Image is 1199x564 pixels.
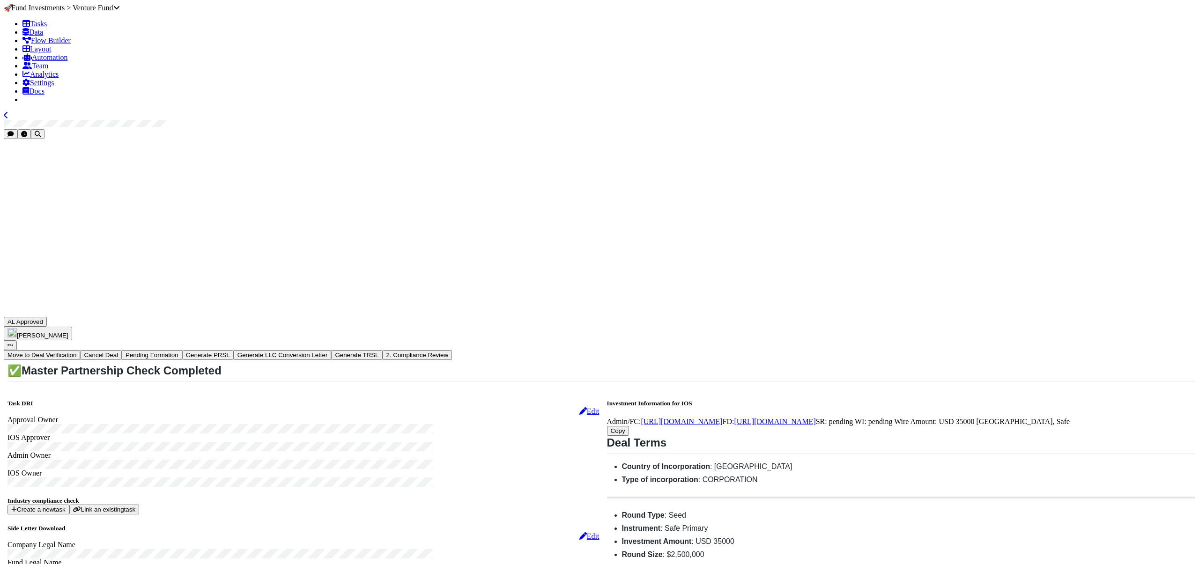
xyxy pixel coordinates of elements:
strong: Round Type [622,511,665,519]
button: Create a newtask [7,505,69,514]
div: Company Legal Name [7,541,599,549]
span: Admin/FC: FD: SR: pending WI: pending Wire Amount: USD 35000 [GEOGRAPHIC_DATA], Safe [607,418,1070,425]
h5: Industry compliance check [7,497,599,505]
a: Flow Builder [22,37,71,44]
button: Pending Formation [122,350,182,360]
a: Docs [22,87,44,95]
h5: Investment Information for IOS [607,400,1199,407]
a: Tasks [22,20,47,28]
button: Generate LLC Conversion Letter [234,350,332,360]
strong: Investment Amount [622,537,692,545]
li: : CORPORATION [622,474,1199,485]
span: 🚀 [4,4,13,12]
div: IOS Owner [7,469,599,477]
span: Fund Investments > Venture Fund [11,4,120,12]
a: Team [22,62,48,70]
button: Link an existingtask [69,505,139,514]
li: : Safe Primary [622,523,1199,534]
button: Generate TRSL [331,350,382,360]
strong: Instrument [622,524,661,532]
h5: Side Letter Download [7,525,599,532]
a: Edit [579,407,599,415]
a: Data [22,28,43,36]
li: : USD 35000 [622,536,1199,547]
span: [PERSON_NAME] [17,332,68,339]
button: Move to Deal Verification [4,350,80,360]
a: Settings [22,79,54,87]
span: AL Approved [7,318,43,325]
a: Automation [22,53,67,61]
a: [URL][DOMAIN_NAME] [641,418,722,425]
button: Generate PRSL [182,350,234,360]
strong: Country of Incorporation [622,462,710,470]
strong: Round Size [622,550,663,558]
div: IOS Approver [7,433,599,442]
strong: Type of incorporation [622,476,698,483]
button: [PERSON_NAME] [4,327,72,340]
button: Copy [607,426,629,436]
a: Analytics [22,70,59,78]
img: avatar_e764f80f-affb-48ed-b536-deace7b998a7.png [7,328,17,337]
div: Approval Owner [7,416,599,424]
button: AL Approved [4,317,47,327]
h2: ✅Master Partnership Check Completed [7,364,1199,381]
h2: Deal Terms [607,436,1199,454]
li: : $2,500,000 [622,549,1199,560]
a: Edit [579,532,599,540]
div: Admin Owner [7,451,599,460]
h5: Task DRI [7,400,599,407]
a: Layout [22,45,51,53]
button: 2. Compliance Review [383,350,452,360]
a: [URL][DOMAIN_NAME] [734,418,816,425]
button: Cancel Deal [80,350,122,360]
li: : [GEOGRAPHIC_DATA] [622,461,1199,472]
li: : Seed [622,510,1199,521]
